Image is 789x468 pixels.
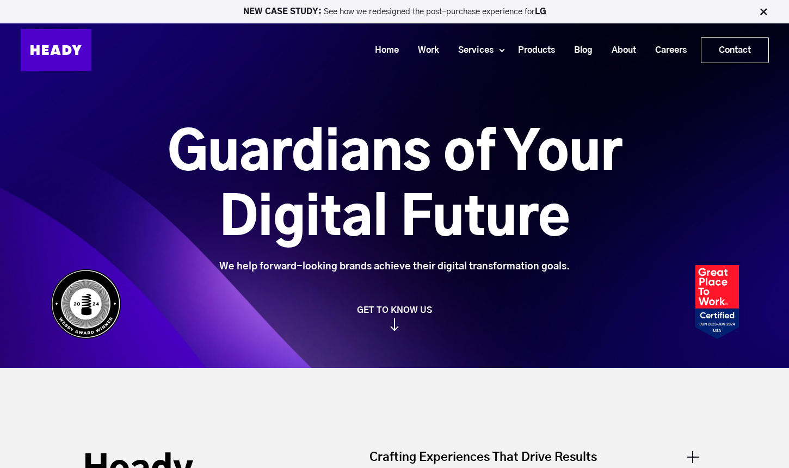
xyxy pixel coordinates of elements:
[51,269,121,339] img: Heady_WebbyAward_Winner-4
[243,8,324,16] strong: NEW CASE STUDY:
[560,40,598,60] a: Blog
[504,40,560,60] a: Products
[361,40,404,60] a: Home
[107,261,683,273] div: We help forward-looking brands achieve their digital transformation goals.
[701,38,768,63] a: Contact
[598,40,642,60] a: About
[535,8,546,16] a: LG
[21,29,91,71] img: Heady_Logo_Web-01 (1)
[102,37,769,63] div: Navigation Menu
[758,7,769,17] img: Close Bar
[5,8,784,16] p: See how we redesigned the post-purchase experience for
[642,40,692,60] a: Careers
[45,305,744,331] a: GET TO KNOW US
[390,318,399,331] img: arrow_down
[404,40,445,60] a: Work
[107,121,683,252] h1: Guardians of Your Digital Future
[445,40,499,60] a: Services
[695,265,739,339] img: Heady_2023_Certification_Badge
